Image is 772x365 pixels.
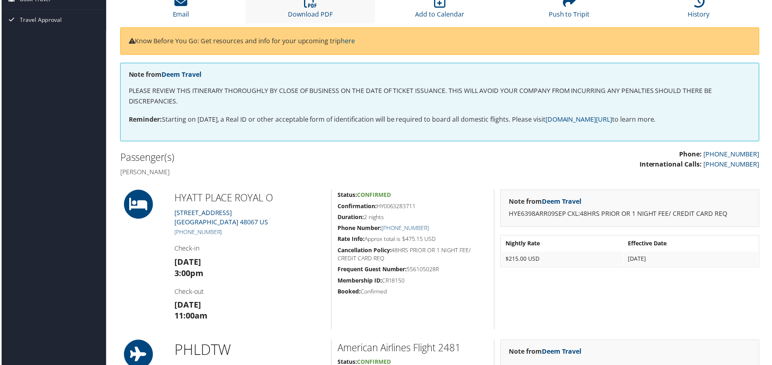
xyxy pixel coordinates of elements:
[338,192,357,199] strong: Status:
[502,253,624,267] td: $215.00 USD
[338,225,382,233] strong: Phone Number:
[174,312,207,323] strong: 11:00am
[119,151,434,165] h2: Passenger(s)
[338,278,489,286] h5: CR18150
[338,203,489,211] h5: HY0063283711
[641,160,703,169] strong: International Calls:
[128,36,753,46] p: Know Before You Go: Get resources and info for your upcoming trip
[338,266,489,274] h5: 556105028R
[174,300,200,311] strong: [DATE]
[174,341,325,361] h1: PHL DTW
[705,150,761,159] a: [PHONE_NUMBER]
[174,192,325,205] h2: HYATT PLACE ROYAL O
[174,209,268,228] a: [STREET_ADDRESS][GEOGRAPHIC_DATA] 48067 US
[338,278,382,285] strong: Membership ID:
[681,150,703,159] strong: Phone:
[341,36,355,45] a: here
[357,192,391,199] span: Confirmed
[338,236,489,244] h5: Approx total is $475.15 USD
[128,70,201,79] strong: Note from
[174,288,325,297] h4: Check-out
[338,203,377,211] strong: Confirmation:
[382,225,429,233] a: [PHONE_NUMBER]
[338,289,361,296] strong: Booked:
[18,10,61,30] span: Travel Approval
[625,237,760,252] th: Effective Date
[338,342,489,356] h2: American Airlines Flight 2481
[546,115,613,124] a: [DOMAIN_NAME][URL]
[338,266,407,274] strong: Frequent Guest Number:
[174,229,221,237] a: [PHONE_NUMBER]
[338,236,365,244] strong: Rate Info:
[510,209,753,220] p: HYE6398ARR09SEP CXL:48HRS PRIOR OR 1 NIGHT FEE/ CREDIT CARD REQ
[510,198,583,207] strong: Note from
[161,70,201,79] a: Deem Travel
[502,237,624,252] th: Nightly Rate
[128,115,753,125] p: Starting on [DATE], a Real ID or other acceptable form of identification will be required to boar...
[705,160,761,169] a: [PHONE_NUMBER]
[338,247,392,255] strong: Cancellation Policy:
[338,247,489,263] h5: 48HRS PRIOR OR 1 NIGHT FEE/ CREDIT CARD REQ
[119,168,434,177] h4: [PERSON_NAME]
[338,289,489,297] h5: Confirmed
[338,214,364,222] strong: Duration:
[625,253,760,267] td: [DATE]
[174,269,203,280] strong: 3:00pm
[543,348,583,357] a: Deem Travel
[174,245,325,254] h4: Check-in
[128,86,753,107] p: PLEASE REVIEW THIS ITINERARY THOROUGHLY BY CLOSE OF BUSINESS ON THE DATE OF TICKET ISSUANCE. THIS...
[338,214,489,222] h5: 2 nights
[128,115,161,124] strong: Reminder:
[543,198,583,207] a: Deem Travel
[174,257,200,268] strong: [DATE]
[510,348,583,357] strong: Note from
